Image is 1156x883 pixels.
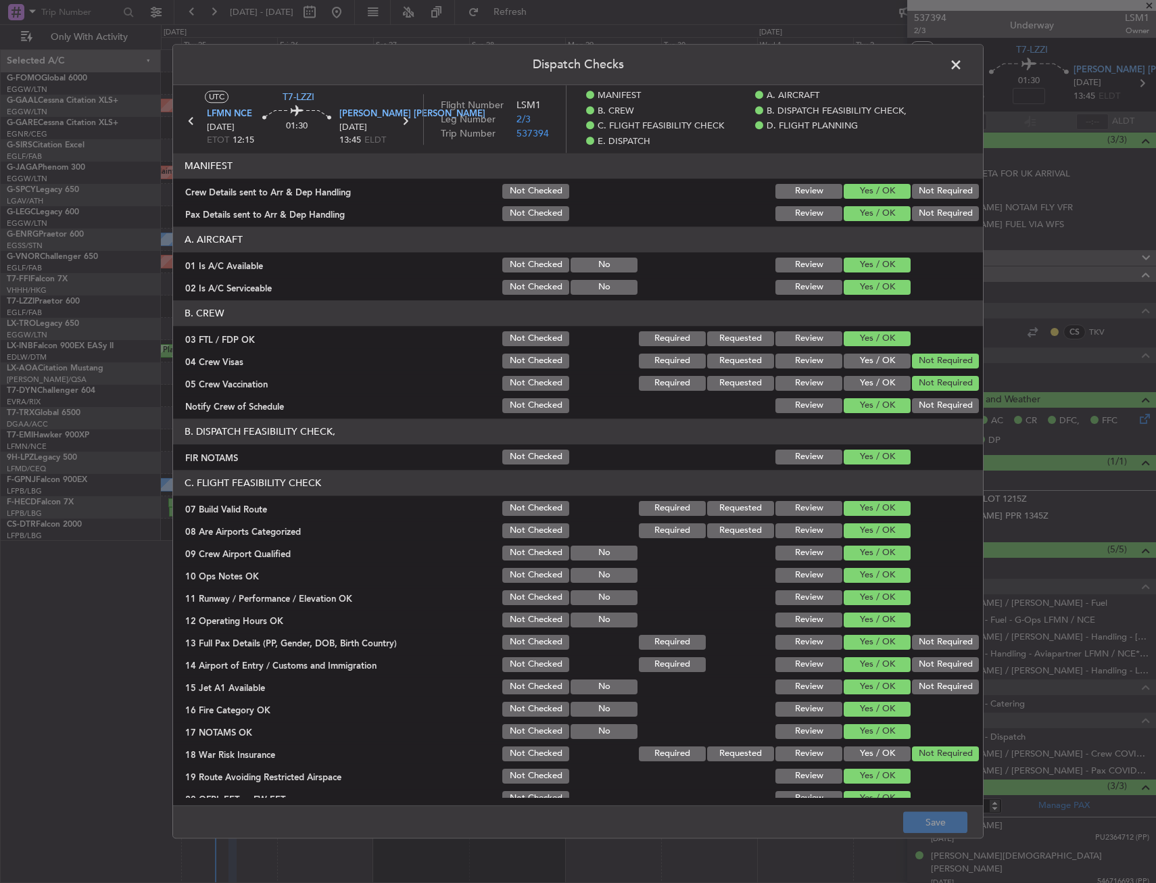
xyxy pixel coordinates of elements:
[912,206,979,221] button: Not Required
[844,546,911,560] button: Yes / OK
[844,791,911,806] button: Yes / OK
[844,635,911,650] button: Yes / OK
[844,590,911,605] button: Yes / OK
[844,450,911,464] button: Yes / OK
[844,331,911,346] button: Yes / OK
[173,45,983,85] header: Dispatch Checks
[844,376,911,391] button: Yes / OK
[844,258,911,272] button: Yes / OK
[912,398,979,413] button: Not Required
[844,280,911,295] button: Yes / OK
[912,657,979,672] button: Not Required
[912,376,979,391] button: Not Required
[844,769,911,784] button: Yes / OK
[844,724,911,739] button: Yes / OK
[844,523,911,538] button: Yes / OK
[844,702,911,717] button: Yes / OK
[844,657,911,672] button: Yes / OK
[912,679,979,694] button: Not Required
[912,184,979,199] button: Not Required
[844,184,911,199] button: Yes / OK
[844,568,911,583] button: Yes / OK
[844,501,911,516] button: Yes / OK
[912,354,979,368] button: Not Required
[844,613,911,627] button: Yes / OK
[912,746,979,761] button: Not Required
[912,635,979,650] button: Not Required
[844,746,911,761] button: Yes / OK
[844,206,911,221] button: Yes / OK
[844,398,911,413] button: Yes / OK
[844,679,911,694] button: Yes / OK
[844,354,911,368] button: Yes / OK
